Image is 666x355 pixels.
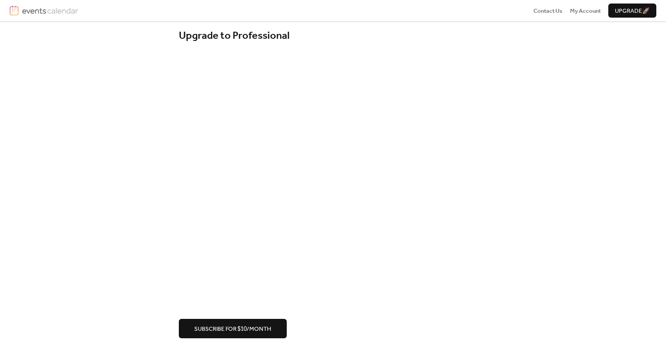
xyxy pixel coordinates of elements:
a: My Account [570,6,601,15]
span: Subscribe for $10/month [194,325,271,333]
div: Upgrade to Professional [179,30,487,43]
span: Upgrade 🚀 [615,7,650,15]
a: Contact Us [533,6,562,15]
button: Subscribe for $10/month [179,319,287,338]
img: logotype [22,6,78,15]
span: Contact Us [533,7,562,15]
button: Upgrade🚀 [608,4,656,18]
img: logo [10,6,18,15]
iframe: Secure payment input frame [177,54,489,307]
span: My Account [570,7,601,15]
